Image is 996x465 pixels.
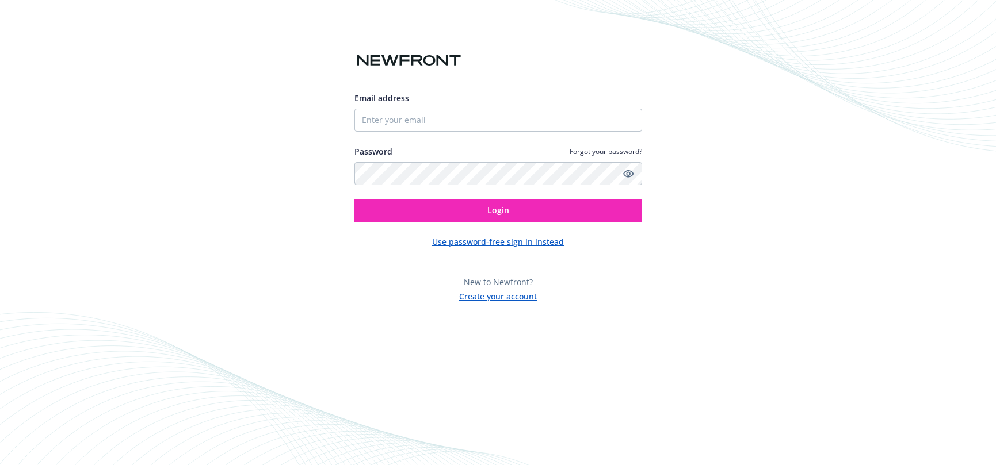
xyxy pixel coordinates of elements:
input: Enter your email [354,109,642,132]
input: Enter your password [354,162,642,185]
a: Forgot your password? [570,147,642,156]
img: Newfront logo [354,51,463,71]
span: Login [487,205,509,216]
a: Show password [621,167,635,180]
span: New to Newfront? [464,276,533,287]
button: Use password-free sign in instead [432,236,564,248]
button: Login [354,199,642,222]
label: Password [354,145,392,157]
button: Create your account [459,288,537,302]
span: Email address [354,93,409,103]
